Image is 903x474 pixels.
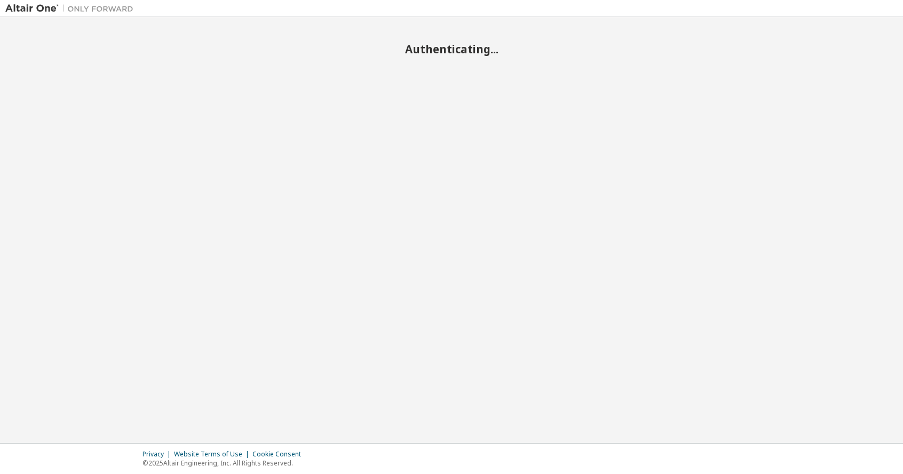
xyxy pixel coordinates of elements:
img: Altair One [5,3,139,14]
p: © 2025 Altair Engineering, Inc. All Rights Reserved. [142,459,307,468]
h2: Authenticating... [5,42,898,56]
div: Website Terms of Use [174,450,252,459]
div: Cookie Consent [252,450,307,459]
div: Privacy [142,450,174,459]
